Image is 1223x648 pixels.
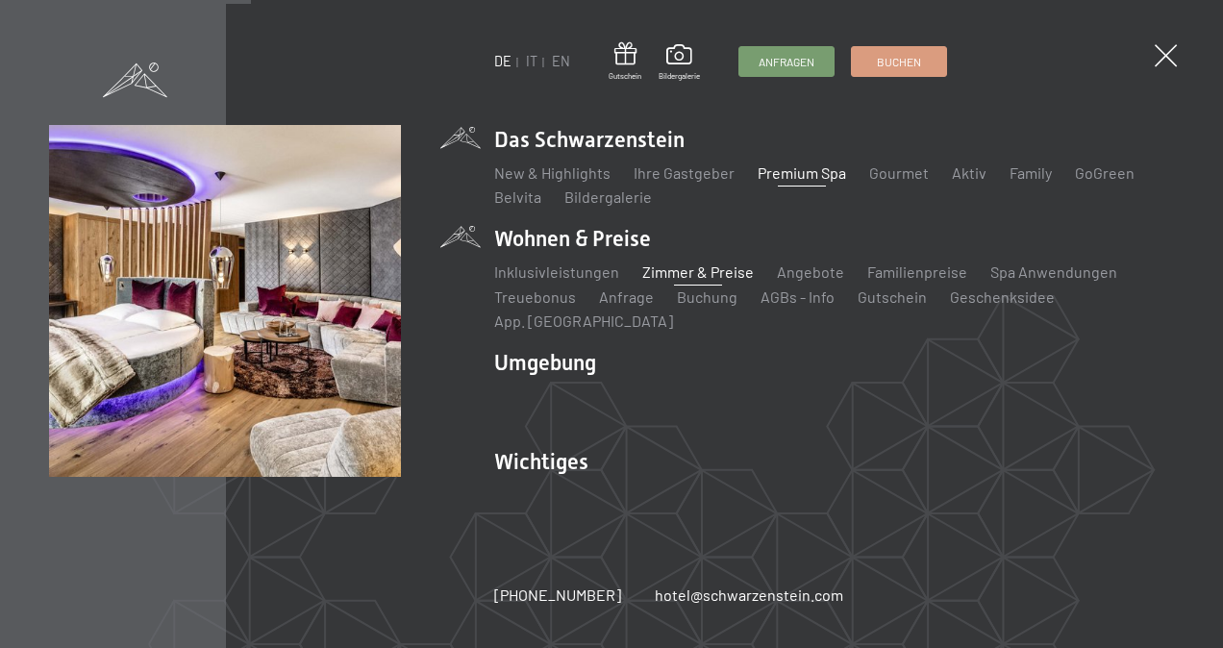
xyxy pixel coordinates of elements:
[761,287,835,306] a: AGBs - Info
[877,54,921,70] span: Buchen
[552,53,570,69] a: EN
[655,585,843,606] a: hotel@schwarzenstein.com
[494,287,576,306] a: Treuebonus
[494,187,541,206] a: Belvita
[1010,163,1052,182] a: Family
[49,125,401,477] img: Ein Wellness-Urlaub in Südtirol – 7.700 m² Spa, 10 Saunen
[659,71,700,82] span: Bildergalerie
[494,312,673,330] a: App. [GEOGRAPHIC_DATA]
[634,163,735,182] a: Ihre Gastgeber
[494,262,619,281] a: Inklusivleistungen
[526,53,537,69] a: IT
[952,163,986,182] a: Aktiv
[564,187,652,206] a: Bildergalerie
[759,54,814,70] span: Anfragen
[858,287,927,306] a: Gutschein
[777,262,844,281] a: Angebote
[950,287,1055,306] a: Geschenksidee
[1075,163,1135,182] a: GoGreen
[869,163,929,182] a: Gourmet
[852,47,946,76] a: Buchen
[494,53,512,69] a: DE
[677,287,737,306] a: Buchung
[642,262,754,281] a: Zimmer & Preise
[739,47,834,76] a: Anfragen
[990,262,1117,281] a: Spa Anwendungen
[609,71,641,82] span: Gutschein
[867,262,967,281] a: Familienpreise
[599,287,654,306] a: Anfrage
[494,163,611,182] a: New & Highlights
[758,163,846,182] a: Premium Spa
[659,44,700,81] a: Bildergalerie
[609,42,641,82] a: Gutschein
[494,586,621,604] span: [PHONE_NUMBER]
[494,585,621,606] a: [PHONE_NUMBER]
